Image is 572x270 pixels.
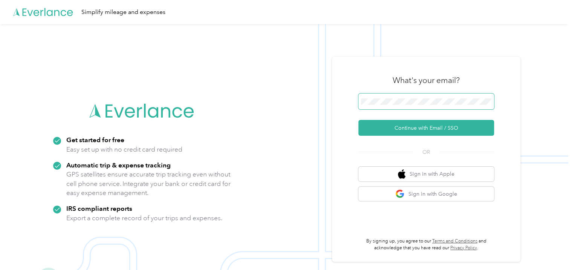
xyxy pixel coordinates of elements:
[66,136,124,144] strong: Get started for free
[398,169,405,179] img: apple logo
[393,75,460,86] h3: What's your email?
[358,187,494,201] button: google logoSign in with Google
[358,120,494,136] button: Continue with Email / SSO
[395,189,405,199] img: google logo
[358,238,494,251] p: By signing up, you agree to our and acknowledge that you have read our .
[432,238,477,244] a: Terms and Conditions
[450,245,477,251] a: Privacy Policy
[358,167,494,181] button: apple logoSign in with Apple
[413,148,439,156] span: OR
[66,204,132,212] strong: IRS compliant reports
[66,170,231,198] p: GPS satellites ensure accurate trip tracking even without cell phone service. Integrate your bank...
[66,161,171,169] strong: Automatic trip & expense tracking
[81,8,165,17] div: Simplify mileage and expenses
[66,213,222,223] p: Export a complete record of your trips and expenses.
[66,145,182,154] p: Easy set up with no credit card required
